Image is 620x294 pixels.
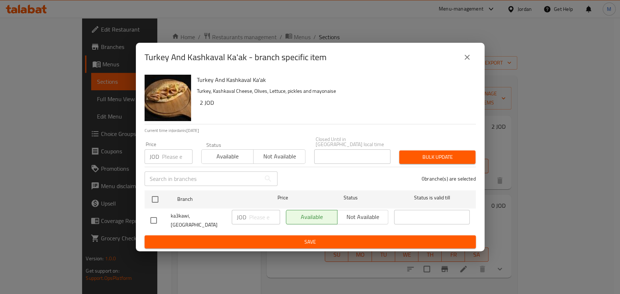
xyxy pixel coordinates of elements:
input: Search in branches [145,171,261,186]
button: Save [145,235,476,249]
span: ka3kawi, [GEOGRAPHIC_DATA] [171,211,226,229]
button: Not available [253,149,305,164]
span: Status is valid till [394,193,470,202]
span: Price [259,193,307,202]
span: Not available [256,151,303,162]
button: close [458,49,476,66]
img: Turkey And Kashkaval Ka'ak [145,75,191,121]
span: Status [313,193,388,202]
p: JOD [237,213,246,221]
button: Available [201,149,254,164]
button: Bulk update [399,150,475,164]
span: Available [204,151,251,162]
h6: 2 JOD [200,98,470,108]
input: Please enter price [162,149,193,164]
span: Save [150,237,470,247]
h6: Turkey And Kashkaval Ka'ak [197,75,470,85]
h2: Turkey And Kashkaval Ka'ak - branch specific item [145,51,327,63]
input: Please enter price [249,210,280,224]
p: Current time in Jordan is [DATE] [145,127,476,134]
p: 0 branche(s) are selected [422,175,476,182]
p: JOD [150,152,159,161]
span: Branch [177,195,253,204]
span: Bulk update [405,153,470,162]
p: Turkey, Kashkaval Cheese, Olives, Lettuce, pickles and mayonaise [197,87,470,96]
